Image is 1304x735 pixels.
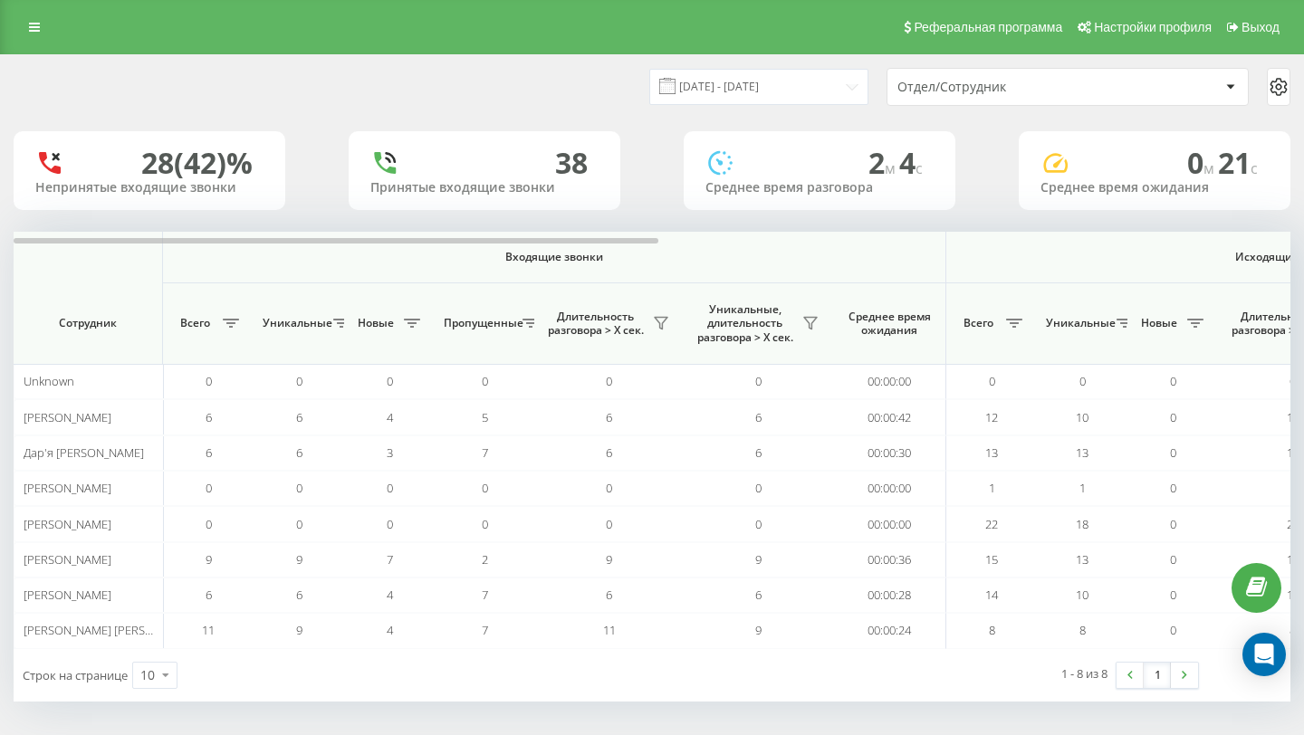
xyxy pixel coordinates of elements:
[206,373,212,389] span: 0
[1094,20,1212,34] span: Настройки профиля
[755,516,762,532] span: 0
[24,587,111,603] span: [PERSON_NAME]
[444,316,517,330] span: Пропущенные
[387,480,393,496] span: 0
[140,666,155,684] div: 10
[885,158,899,178] span: м
[868,143,899,182] span: 2
[24,516,111,532] span: [PERSON_NAME]
[755,409,762,425] span: 6
[755,622,762,638] span: 9
[1076,444,1088,461] span: 13
[555,146,588,180] div: 38
[206,409,212,425] span: 6
[482,480,488,496] span: 0
[755,444,762,461] span: 6
[24,551,111,568] span: [PERSON_NAME]
[1076,516,1088,532] span: 18
[1079,622,1086,638] span: 8
[482,444,488,461] span: 7
[482,587,488,603] span: 7
[833,471,946,506] td: 00:00:00
[210,250,898,264] span: Входящие звонки
[755,373,762,389] span: 0
[24,480,111,496] span: [PERSON_NAME]
[1242,633,1286,676] div: Open Intercom Messenger
[833,577,946,613] td: 00:00:28
[1076,587,1088,603] span: 10
[482,516,488,532] span: 0
[206,587,212,603] span: 6
[1144,663,1171,688] a: 1
[206,551,212,568] span: 9
[1170,444,1176,461] span: 0
[206,480,212,496] span: 0
[989,480,995,496] span: 1
[172,316,217,330] span: Всего
[482,551,488,568] span: 2
[387,444,393,461] span: 3
[141,146,253,180] div: 28 (42)%
[296,587,302,603] span: 6
[24,444,144,461] span: Дар'я [PERSON_NAME]
[1040,180,1269,196] div: Среднее время ожидания
[1076,551,1088,568] span: 13
[606,409,612,425] span: 6
[606,444,612,461] span: 6
[370,180,599,196] div: Принятые входящие звонки
[916,158,923,178] span: c
[296,373,302,389] span: 0
[1170,587,1176,603] span: 0
[606,587,612,603] span: 6
[482,373,488,389] span: 0
[482,409,488,425] span: 5
[296,409,302,425] span: 6
[1242,20,1280,34] span: Выход
[23,667,128,683] span: Строк на странице
[833,542,946,577] td: 00:00:36
[24,622,202,638] span: [PERSON_NAME] [PERSON_NAME]
[833,506,946,541] td: 00:00:00
[833,613,946,648] td: 00:00:24
[24,373,74,389] span: Unknown
[482,622,488,638] span: 7
[296,516,302,532] span: 0
[387,551,393,568] span: 7
[387,587,393,603] span: 4
[1170,551,1176,568] span: 0
[897,80,1114,95] div: Отдел/Сотрудник
[202,622,215,638] span: 11
[29,316,147,330] span: Сотрудник
[1061,664,1107,682] div: 1 - 8 из 8
[35,180,264,196] div: Непринятые входящие звонки
[985,444,998,461] span: 13
[1046,316,1111,330] span: Уникальные
[387,409,393,425] span: 4
[387,622,393,638] span: 4
[833,364,946,399] td: 00:00:00
[755,551,762,568] span: 9
[296,444,302,461] span: 6
[296,622,302,638] span: 9
[989,622,995,638] span: 8
[833,399,946,434] td: 00:00:42
[606,516,612,532] span: 0
[603,622,616,638] span: 11
[985,551,998,568] span: 15
[914,20,1062,34] span: Реферальная программа
[606,551,612,568] span: 9
[1136,316,1182,330] span: Новые
[1218,143,1258,182] span: 21
[1170,622,1176,638] span: 0
[263,316,328,330] span: Уникальные
[985,409,998,425] span: 12
[833,435,946,471] td: 00:00:30
[847,310,932,338] span: Среднее время ожидания
[755,587,762,603] span: 6
[1079,373,1086,389] span: 0
[755,480,762,496] span: 0
[206,444,212,461] span: 6
[206,516,212,532] span: 0
[1170,409,1176,425] span: 0
[1187,143,1218,182] span: 0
